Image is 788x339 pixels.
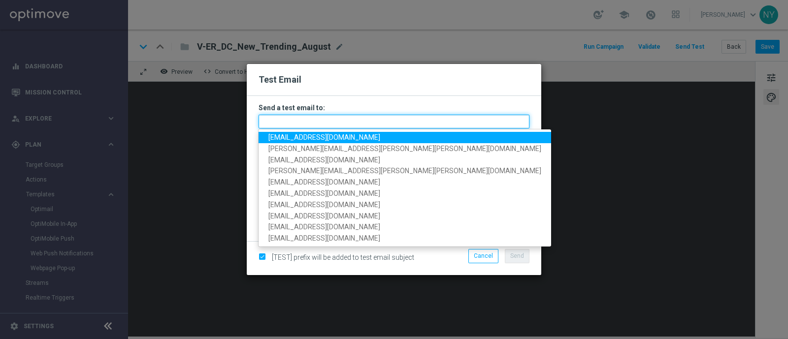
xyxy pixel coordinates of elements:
[268,167,541,175] span: [PERSON_NAME][EMAIL_ADDRESS][PERSON_NAME][PERSON_NAME][DOMAIN_NAME]
[268,133,380,141] span: [EMAIL_ADDRESS][DOMAIN_NAME]
[259,143,551,154] a: [PERSON_NAME][EMAIL_ADDRESS][PERSON_NAME][PERSON_NAME][DOMAIN_NAME]
[268,212,380,220] span: [EMAIL_ADDRESS][DOMAIN_NAME]
[268,145,541,153] span: [PERSON_NAME][EMAIL_ADDRESS][PERSON_NAME][PERSON_NAME][DOMAIN_NAME]
[259,188,551,199] a: [EMAIL_ADDRESS][DOMAIN_NAME]
[268,223,380,231] span: [EMAIL_ADDRESS][DOMAIN_NAME]
[505,249,529,263] button: Send
[259,132,551,143] a: [EMAIL_ADDRESS][DOMAIN_NAME]
[510,252,524,259] span: Send
[259,166,551,177] a: [PERSON_NAME][EMAIL_ADDRESS][PERSON_NAME][PERSON_NAME][DOMAIN_NAME]
[268,179,380,186] span: [EMAIL_ADDRESS][DOMAIN_NAME]
[259,74,529,86] h2: Test Email
[259,154,551,166] a: [EMAIL_ADDRESS][DOMAIN_NAME]
[268,156,380,164] span: [EMAIL_ADDRESS][DOMAIN_NAME]
[259,199,551,211] a: [EMAIL_ADDRESS][DOMAIN_NAME]
[268,189,380,197] span: [EMAIL_ADDRESS][DOMAIN_NAME]
[259,211,551,222] a: [EMAIL_ADDRESS][DOMAIN_NAME]
[468,249,498,263] button: Cancel
[268,235,380,243] span: [EMAIL_ADDRESS][DOMAIN_NAME]
[272,253,414,261] span: [TEST] prefix will be added to test email subject
[259,103,529,112] h3: Send a test email to:
[259,177,551,188] a: [EMAIL_ADDRESS][DOMAIN_NAME]
[259,222,551,233] a: [EMAIL_ADDRESS][DOMAIN_NAME]
[268,201,380,209] span: [EMAIL_ADDRESS][DOMAIN_NAME]
[259,233,551,245] a: [EMAIL_ADDRESS][DOMAIN_NAME]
